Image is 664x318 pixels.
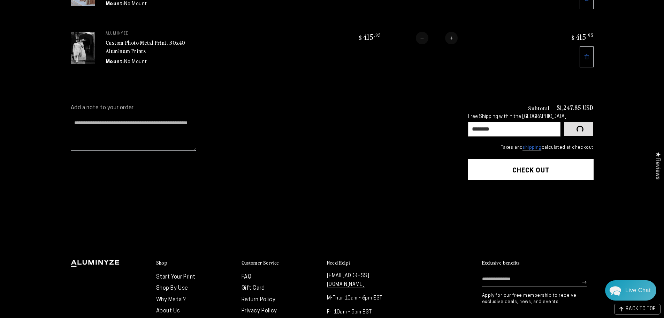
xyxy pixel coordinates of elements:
[528,105,550,111] h3: Subtotal
[327,260,405,266] summary: Need Help?
[374,32,381,38] sup: .95
[587,32,594,38] sup: .95
[106,0,124,8] dt: Mount:
[482,293,594,305] p: Apply for our free membership to receive exclusive deals, news, and events.
[71,104,454,112] label: Add a note to your order
[124,58,147,66] dd: No Mount
[605,280,656,301] div: Chat widget toggle
[482,260,594,266] summary: Exclusive benefits
[106,38,186,55] a: Custom Photo Metal Print, 30x40 Aluminum Prints
[358,32,381,42] bdi: 415
[156,308,180,314] a: About Us
[582,272,587,293] button: Subscribe
[242,297,276,303] a: Return Policy
[242,286,265,291] a: Gift Card
[327,260,351,266] h2: Need Help?
[242,274,252,280] a: FAQ
[625,280,651,301] div: Contact Us Directly
[557,104,594,111] p: $1,247.85 USD
[572,34,575,41] span: $
[156,286,189,291] a: Shop By Use
[522,145,541,150] a: shipping
[124,0,147,8] dd: No Mount
[156,297,186,303] a: Why Metal?
[359,34,362,41] span: $
[580,46,594,67] a: Remove 30"x40" Rectangle White Glossy Aluminyzed Photo
[468,144,594,151] small: Taxes and calculated at checkout
[242,260,320,266] summary: Customer Service
[156,260,168,266] h2: Shop
[651,146,664,185] div: Click to open Judge.me floating reviews tab
[482,260,520,266] h2: Exclusive benefits
[106,32,210,36] p: aluminyze
[626,307,656,312] span: BACK TO TOP
[327,273,369,288] a: [EMAIL_ADDRESS][DOMAIN_NAME]
[327,308,405,317] p: Fri 10am - 5pm EST
[571,32,594,42] bdi: 415
[327,294,405,303] p: M-Thur 10am - 6pm EST
[156,274,196,280] a: Start Your Print
[106,58,124,66] dt: Mount:
[428,32,445,44] input: Quantity for Custom Photo Metal Print, 30x40 Aluminum Prints
[242,308,277,314] a: Privacy Policy
[468,193,594,208] iframe: PayPal-paypal
[468,159,594,180] button: Check out
[156,260,235,266] summary: Shop
[242,260,279,266] h2: Customer Service
[71,32,95,64] img: 30"x40" Rectangle White Glossy Aluminyzed Photo
[468,114,594,120] div: Free Shipping within the [GEOGRAPHIC_DATA]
